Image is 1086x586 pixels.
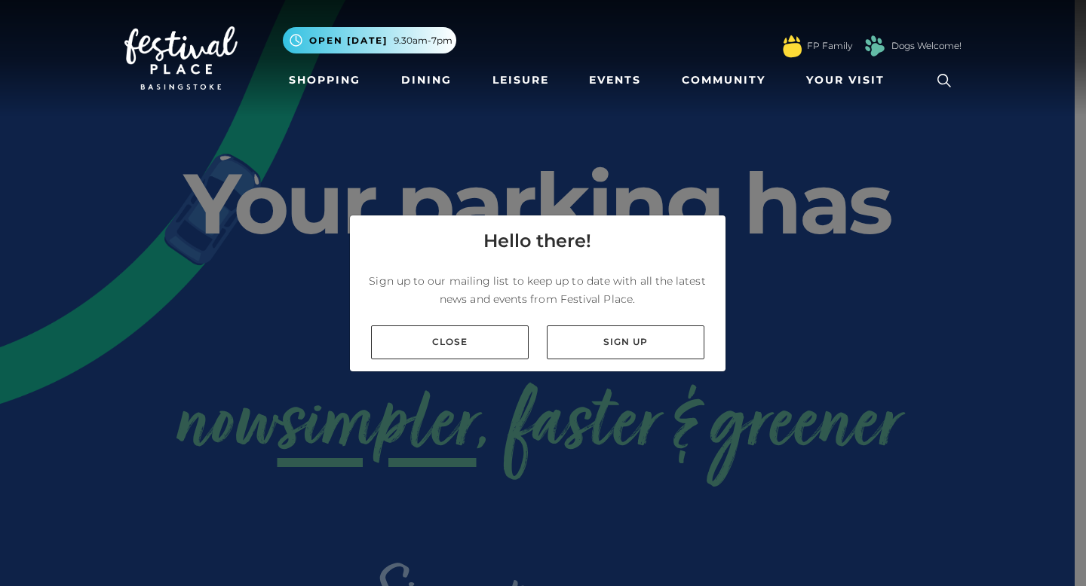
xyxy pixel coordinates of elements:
a: Leisure [486,66,555,94]
a: Dining [395,66,458,94]
a: Your Visit [800,66,898,94]
a: Close [371,325,529,359]
a: Shopping [283,66,367,94]
button: Open [DATE] 9.30am-7pm [283,27,456,53]
span: Open [DATE] [309,34,388,47]
span: Your Visit [806,72,885,88]
a: Community [676,66,772,94]
p: Sign up to our mailing list to keep up to date with all the latest news and events from Festival ... [362,272,713,308]
a: Dogs Welcome! [891,39,962,53]
a: Events [583,66,647,94]
span: 9.30am-7pm [394,34,452,47]
img: Festival Place Logo [124,26,238,90]
h4: Hello there! [483,227,591,255]
a: FP Family [807,39,852,53]
a: Sign up [547,325,704,359]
